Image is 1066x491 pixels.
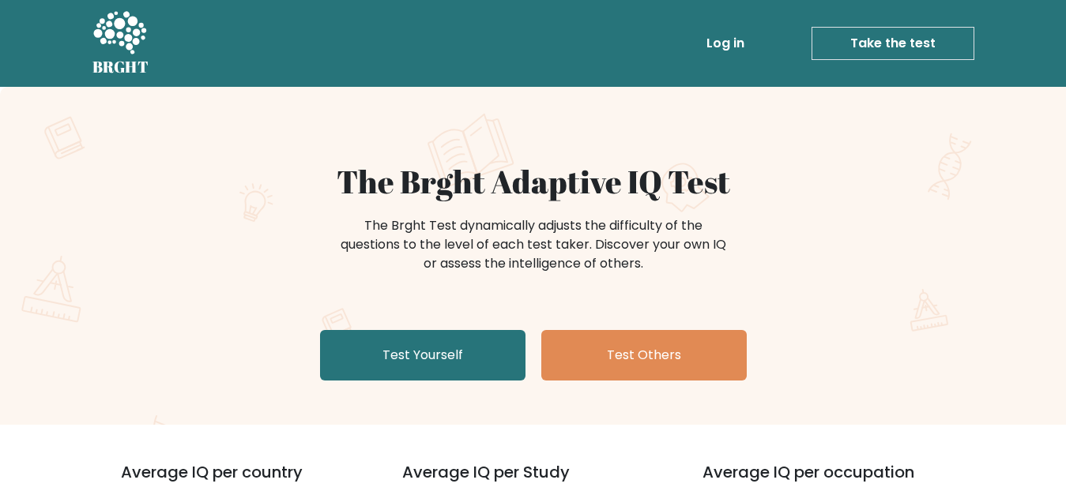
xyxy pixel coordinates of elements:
a: Take the test [812,27,974,60]
h1: The Brght Adaptive IQ Test [148,163,919,201]
a: Test Others [541,330,747,380]
a: Log in [700,28,751,59]
a: BRGHT [92,6,149,81]
h5: BRGHT [92,58,149,77]
a: Test Yourself [320,330,525,380]
div: The Brght Test dynamically adjusts the difficulty of the questions to the level of each test take... [336,216,731,273]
